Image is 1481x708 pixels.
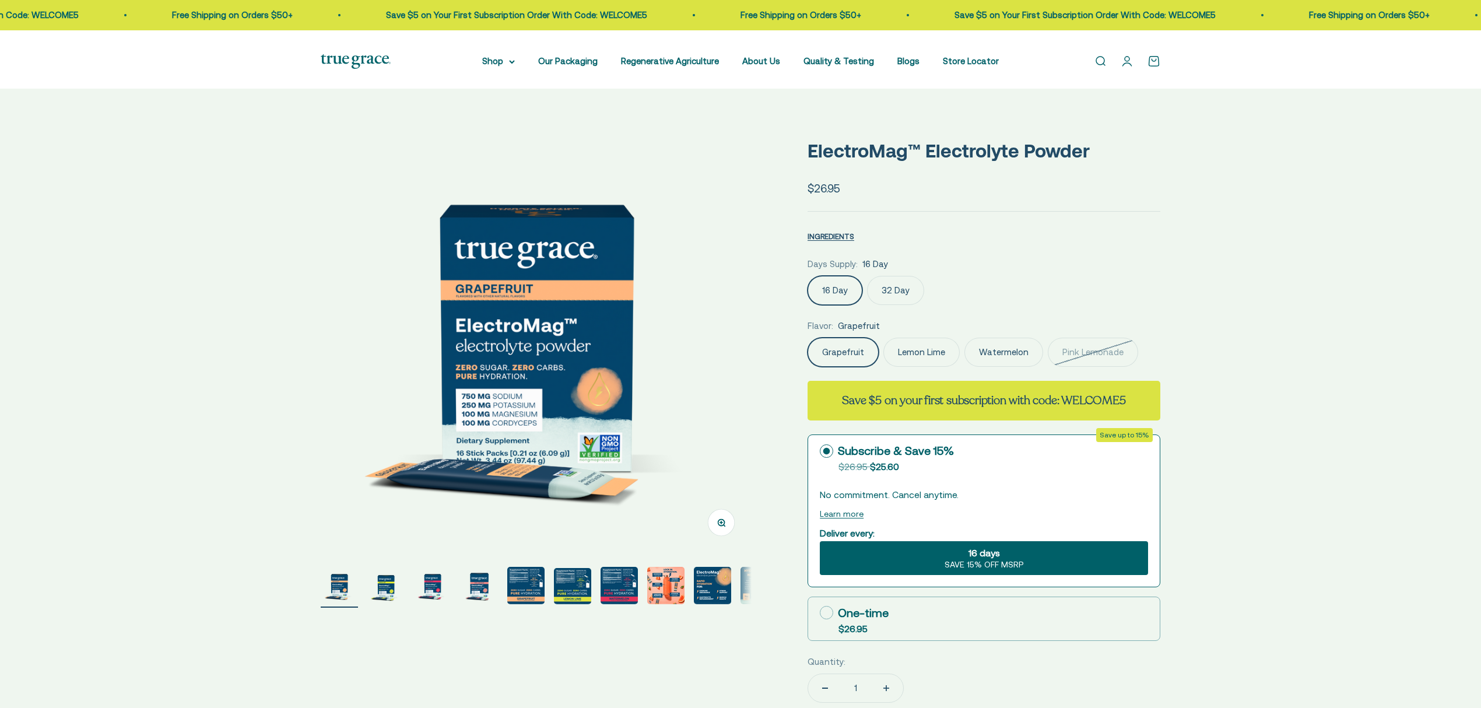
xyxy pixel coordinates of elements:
[740,567,778,604] img: Everyone needs true hydration. From your extreme athletes to you weekend warriors, ElectroMag giv...
[742,56,780,66] a: About Us
[321,122,752,553] img: ElectroMag™
[321,567,358,608] button: Go to item 1
[386,8,647,22] p: Save $5 on Your First Subscription Order With Code: WELCOME5
[367,567,405,604] img: ElectroMag™
[808,229,854,243] button: INGREDIENTS
[461,567,498,604] img: ElectroMag™
[808,655,845,669] label: Quantity:
[601,567,638,604] img: ElectroMag™
[554,568,591,604] img: ElectroMag™
[621,56,719,66] a: Regenerative Agriculture
[538,56,598,66] a: Our Packaging
[694,567,731,604] img: Rapid Hydration For: - Exercise endurance* - Stress support* - Electrolyte replenishment* - Muscl...
[838,319,880,333] span: Grapefruit
[507,567,545,604] img: 750 mg sodium for fluid balance and cellular communication.* 250 mg potassium supports blood pres...
[1309,10,1430,20] a: Free Shipping on Orders $50+
[414,567,451,604] img: ElectroMag™
[842,392,1125,408] strong: Save $5 on your first subscription with code: WELCOME5
[954,8,1216,22] p: Save $5 on Your First Subscription Order With Code: WELCOME5
[172,10,293,20] a: Free Shipping on Orders $50+
[808,180,840,197] sale-price: $26.95
[808,319,833,333] legend: Flavor:
[461,567,498,608] button: Go to item 4
[554,568,591,608] button: Go to item 6
[862,257,888,271] span: 16 Day
[740,567,778,608] button: Go to item 10
[601,567,638,608] button: Go to item 7
[740,10,861,20] a: Free Shipping on Orders $50+
[647,567,685,604] img: Magnesium for heart health and stress support* Chloride to support pH balance and oxygen flow* So...
[943,56,999,66] a: Store Locator
[808,674,842,702] button: Decrease quantity
[321,567,358,604] img: ElectroMag™
[869,674,903,702] button: Increase quantity
[897,56,920,66] a: Blogs
[808,136,1160,166] p: ElectroMag™ Electrolyte Powder
[647,567,685,608] button: Go to item 8
[694,567,731,608] button: Go to item 9
[808,257,858,271] legend: Days Supply:
[507,567,545,608] button: Go to item 5
[808,232,854,241] span: INGREDIENTS
[414,567,451,608] button: Go to item 3
[367,567,405,608] button: Go to item 2
[482,54,515,68] summary: Shop
[803,56,874,66] a: Quality & Testing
